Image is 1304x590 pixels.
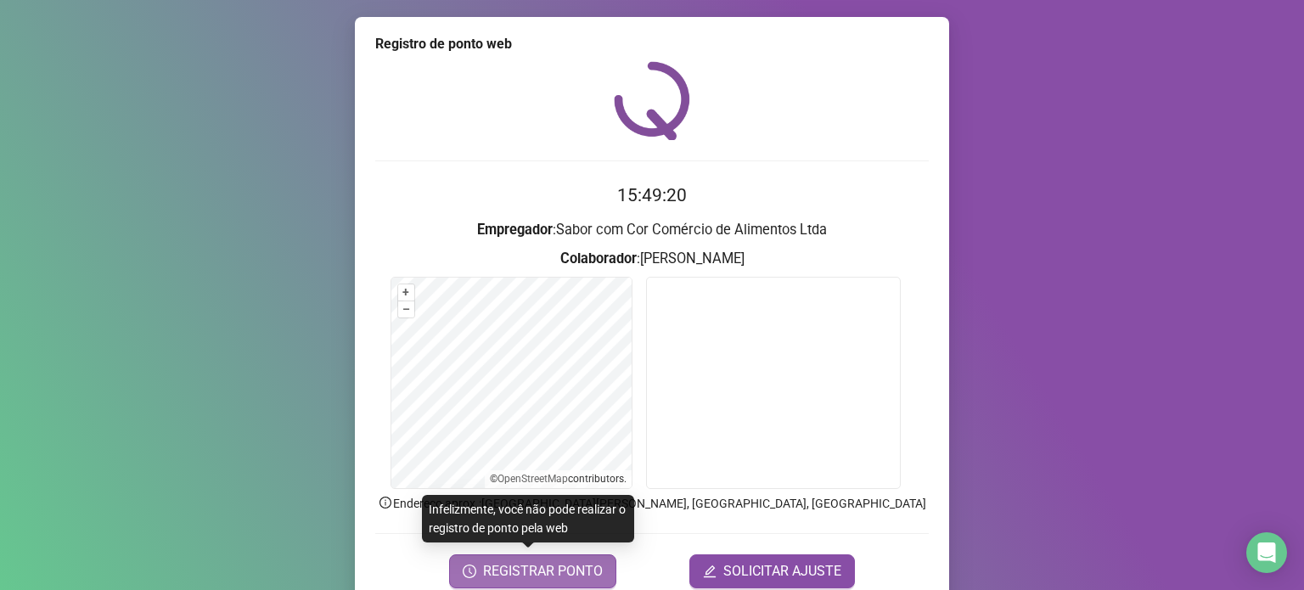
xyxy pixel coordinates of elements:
div: Infelizmente, você não pode realizar o registro de ponto pela web [422,495,634,542]
img: QRPoint [614,61,690,140]
span: SOLICITAR AJUSTE [723,561,841,582]
div: Registro de ponto web [375,34,929,54]
strong: Colaborador [560,250,637,267]
strong: Empregador [477,222,553,238]
li: © contributors. [490,473,627,485]
button: REGISTRAR PONTO [449,554,616,588]
h3: : Sabor com Cor Comércio de Alimentos Ltda [375,219,929,241]
button: – [398,301,414,317]
a: OpenStreetMap [497,473,568,485]
h3: : [PERSON_NAME] [375,248,929,270]
time: 15:49:20 [617,185,687,205]
button: + [398,284,414,301]
span: REGISTRAR PONTO [483,561,603,582]
span: clock-circle [463,565,476,578]
div: Open Intercom Messenger [1246,532,1287,573]
span: info-circle [378,495,393,510]
p: Endereço aprox. : [GEOGRAPHIC_DATA][PERSON_NAME], [GEOGRAPHIC_DATA], [GEOGRAPHIC_DATA] [375,494,929,513]
button: editSOLICITAR AJUSTE [689,554,855,588]
span: edit [703,565,717,578]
